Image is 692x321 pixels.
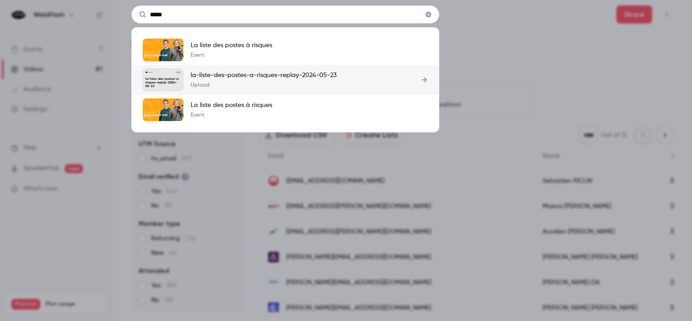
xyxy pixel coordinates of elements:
[145,71,147,73] img: la-liste-des-postes-a-risques-replay-2024-05-23
[143,98,183,121] img: La liste des postes à risques
[191,52,272,59] p: Event
[191,41,272,50] p: La liste des postes à risques
[191,112,272,119] p: Event
[421,7,436,22] button: Clear
[191,82,336,89] p: Upload
[176,71,181,73] span: [DATE]
[143,39,183,61] img: La liste des postes à risques
[191,71,336,80] p: la-liste-des-postes-a-risques-replay-2024-05-23
[191,101,272,110] p: La liste des postes à risques
[148,72,153,73] p: WebiFlash
[145,78,181,88] p: la-liste-des-postes-a-risques-replay-2024-05-23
